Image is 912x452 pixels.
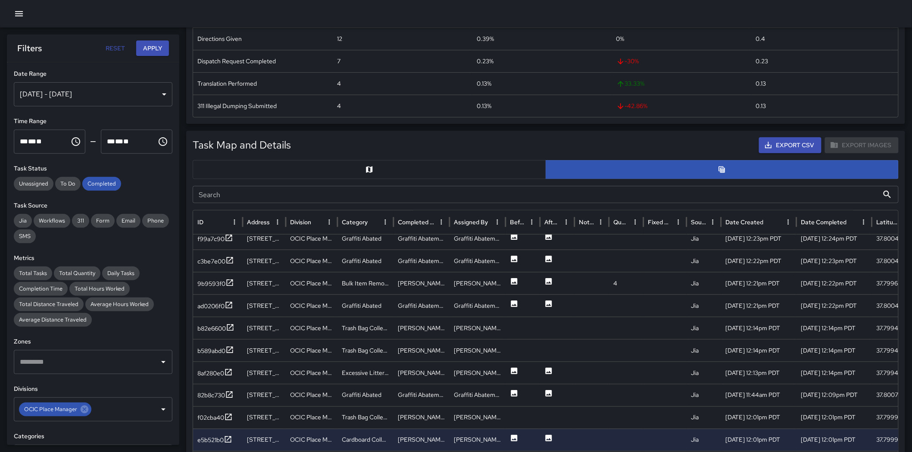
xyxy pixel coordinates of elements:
div: 9/30/2025, 12:21pm PDT [721,294,796,317]
div: 0.4 [752,28,891,50]
div: b82e6600 [197,324,226,333]
span: To Do [55,180,81,188]
div: 399 8th Street [243,272,286,294]
button: f99a7c90 [197,234,233,245]
div: Graffiti Abatement [450,227,506,250]
div: Graffiti Abatement [394,227,450,250]
div: Graffiti Abatement [394,384,450,406]
span: 33.33 % [616,73,747,95]
div: Jia [687,339,721,362]
div: Sergio Covarrubias [450,429,506,451]
div: Quantity [613,218,628,226]
div: Sergio Covarrubias [394,406,450,429]
button: ID column menu [228,216,240,228]
button: Fixed Asset column menu [672,216,684,228]
span: Total Distance Traveled [14,300,84,309]
span: Average Hours Worked [85,300,154,309]
div: 8af280e0 [197,369,224,378]
div: 9b9593f0 [197,279,225,288]
span: Completed [82,180,121,188]
button: Quantity column menu [629,216,641,228]
button: Completed By column menu [435,216,447,228]
div: 82b8c730 [197,391,225,400]
span: Daily Tasks [102,269,140,278]
div: OCIC Place Manager [286,339,337,362]
div: 900 Webster Street [243,406,286,429]
button: Map [193,160,546,179]
h6: Categories [14,432,172,441]
button: e5b521b0 [197,435,232,446]
div: To Do [55,177,81,191]
span: Meridiem [36,138,42,145]
div: 4 [609,272,643,294]
div: Graffiti Abatement [450,384,506,406]
div: Graffiti Abatement [450,250,506,272]
span: OCIC Place Manager [19,405,82,414]
h6: Metrics [14,254,172,263]
div: OCIC Place Manager [286,384,337,406]
button: Date Completed column menu [858,216,870,228]
span: -30 % [616,50,747,72]
button: After Photo column menu [560,216,572,228]
div: Before Photo [510,218,525,226]
span: Jia [14,217,32,225]
div: Excessive Litter Abated [337,362,394,384]
div: 9/30/2025, 12:14pm PDT [796,339,872,362]
span: -42.86 % [616,95,747,117]
button: 82b8c730 [197,390,234,401]
div: 7 [333,50,472,72]
div: b589abd0 [197,347,225,355]
div: Dispatch Request Completed [193,50,333,72]
div: Trash Bag Collected [337,317,394,339]
div: Wenjie Xie [450,339,506,362]
div: Jia [687,362,721,384]
div: 12 [333,28,472,50]
div: 360 8th Street [243,339,286,362]
div: 9/30/2025, 12:22pm PDT [796,272,872,294]
button: b589abd0 [197,346,234,356]
div: 9/30/2025, 12:23pm PDT [721,227,796,250]
div: 9/30/2025, 12:01pm PDT [796,429,872,451]
div: Jia [687,227,721,250]
div: OCIC Place Manager [286,294,337,317]
div: Wenjie Xie [394,317,450,339]
div: 0.23 [752,50,891,72]
div: Assigned By [454,218,488,226]
div: Jia [14,214,32,228]
div: OCIC Place Manager [286,317,337,339]
div: 4 [333,72,472,95]
button: Division column menu [323,216,335,228]
button: 8af280e0 [197,368,233,379]
button: 9b9593f0 [197,279,234,289]
div: 0.39% [472,28,612,50]
div: 9/30/2025, 12:09pm PDT [796,384,872,406]
div: 1016 Webster Street [243,384,286,406]
div: Jia [687,317,721,339]
div: Directions Given [193,28,333,50]
div: 9/30/2025, 12:22pm PDT [721,250,796,272]
div: 0.13 [752,95,891,117]
div: 9/30/2025, 12:01pm PDT [796,406,872,429]
div: 9/30/2025, 12:14pm PDT [796,362,872,384]
h6: Time Range [14,117,172,126]
div: Average Distance Traveled [14,313,92,327]
span: Form [91,217,115,225]
div: Cardboard Collected [337,429,394,451]
div: 0.23% [472,50,612,72]
div: Graffiti Abated [337,250,394,272]
button: Source column menu [707,216,719,228]
div: ad0206f0 [197,302,225,310]
div: OCIC Place Manager [286,272,337,294]
div: 9/30/2025, 12:01pm PDT [721,406,796,429]
div: Date Created [725,218,763,226]
button: Open [157,356,169,368]
div: 1115 Alice Street [243,294,286,317]
div: 9/30/2025, 12:24pm PDT [796,227,872,250]
span: Hours [20,138,28,145]
button: Before Photo column menu [526,216,538,228]
div: Division [290,218,311,226]
div: 4 [333,95,472,117]
div: Jia [687,406,721,429]
div: Graffiti Abatement [394,294,450,317]
h6: Zones [14,337,172,347]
